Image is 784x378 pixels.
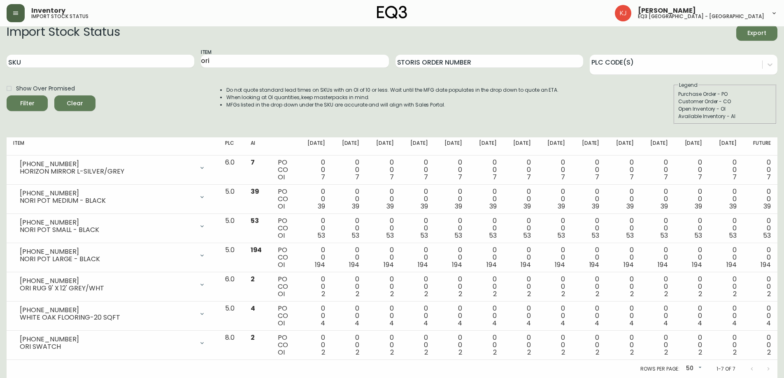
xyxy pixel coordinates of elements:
[503,137,537,155] th: [DATE]
[304,276,325,298] div: 0 0
[278,348,285,357] span: OI
[750,246,771,269] div: 0 0
[750,334,771,356] div: 0 0
[390,172,394,182] span: 7
[251,158,255,167] span: 7
[750,217,771,239] div: 0 0
[612,246,633,269] div: 0 0
[692,260,702,269] span: 194
[733,172,737,182] span: 7
[278,305,291,327] div: PO CO
[612,188,633,210] div: 0 0
[400,137,435,155] th: [DATE]
[418,260,428,269] span: 194
[729,231,737,240] span: 53
[678,90,772,98] div: Purchase Order - PO
[20,226,194,234] div: NORI POT SMALL - BLACK
[407,305,428,327] div: 0 0
[13,276,212,294] div: [PHONE_NUMBER]ORI RUG 9' X 12' GREY/WHT
[424,289,428,299] span: 2
[389,318,394,328] span: 4
[16,84,75,93] span: Show Over Promised
[304,334,325,356] div: 0 0
[475,159,496,181] div: 0 0
[315,260,325,269] span: 194
[596,289,599,299] span: 2
[612,217,633,239] div: 0 0
[317,231,325,240] span: 53
[20,197,194,204] div: NORI POT MEDIUM - BLACK
[640,365,679,373] p: Rows per page:
[390,289,394,299] span: 2
[663,318,668,328] span: 4
[458,289,462,299] span: 2
[698,289,702,299] span: 2
[596,348,599,357] span: 2
[338,276,359,298] div: 0 0
[660,231,668,240] span: 53
[219,214,244,243] td: 5.0
[561,348,565,357] span: 2
[544,217,565,239] div: 0 0
[31,7,65,14] span: Inventory
[578,334,599,356] div: 0 0
[615,5,631,21] img: 24a625d34e264d2520941288c4a55f8e
[355,172,359,182] span: 7
[638,14,764,19] h5: eq3 [GEOGRAPHIC_DATA] - [GEOGRAPHIC_DATA]
[726,260,737,269] span: 194
[629,318,634,328] span: 4
[767,289,771,299] span: 2
[377,6,407,19] img: logo
[510,188,531,210] div: 0 0
[441,188,462,210] div: 0 0
[698,348,702,357] span: 2
[458,318,462,328] span: 4
[658,260,668,269] span: 194
[572,137,606,155] th: [DATE]
[7,95,48,111] button: Filter
[537,137,572,155] th: [DATE]
[420,231,428,240] span: 53
[681,188,702,210] div: 0 0
[7,137,219,155] th: Item
[441,217,462,239] div: 0 0
[743,137,777,155] th: Future
[743,28,771,38] span: Export
[523,231,531,240] span: 53
[441,159,462,181] div: 0 0
[338,188,359,210] div: 0 0
[226,86,559,94] li: Do not quote standard lead times on SKUs with an OI of 10 or less. Wait until the MFG date popula...
[493,172,497,182] span: 7
[20,98,35,109] div: Filter
[20,285,194,292] div: ORI RUG 9' X 12' GREY/WHT
[351,231,359,240] span: 53
[678,113,772,120] div: Available Inventory - AI
[226,94,559,101] li: When looking at OI quantities, keep masterpacks in mind.
[338,246,359,269] div: 0 0
[681,334,702,356] div: 0 0
[20,343,194,350] div: ORI SWATCH
[647,276,668,298] div: 0 0
[561,172,565,182] span: 7
[219,331,244,360] td: 8.0
[384,260,394,269] span: 194
[407,276,428,298] div: 0 0
[219,301,244,331] td: 5.0
[630,289,634,299] span: 2
[458,172,462,182] span: 7
[694,231,702,240] span: 53
[454,231,462,240] span: 53
[321,172,325,182] span: 7
[441,305,462,327] div: 0 0
[493,289,497,299] span: 2
[526,318,531,328] span: 4
[390,348,394,357] span: 2
[544,276,565,298] div: 0 0
[544,334,565,356] div: 0 0
[278,202,285,211] span: OI
[13,217,212,235] div: [PHONE_NUMBER]NORI POT SMALL - BLACK
[492,318,497,328] span: 4
[683,362,703,376] div: 50
[647,246,668,269] div: 0 0
[544,246,565,269] div: 0 0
